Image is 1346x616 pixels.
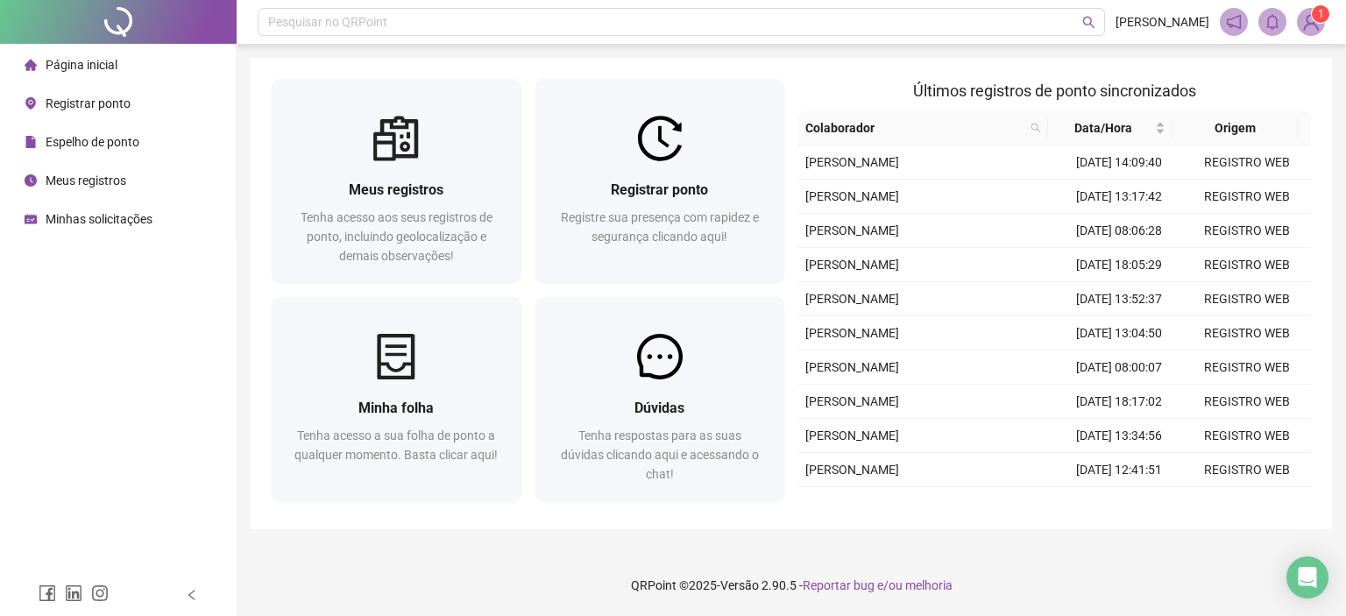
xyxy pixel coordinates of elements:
td: [DATE] 13:04:50 [1055,316,1183,350]
span: clock-circle [25,174,37,187]
td: [DATE] 13:52:37 [1055,282,1183,316]
span: Data/Hora [1055,118,1151,138]
td: [DATE] 08:06:28 [1055,214,1183,248]
td: REGISTRO WEB [1183,350,1311,385]
span: [PERSON_NAME] [805,360,899,374]
a: Registrar pontoRegistre sua presença com rapidez e segurança clicando aqui! [535,79,785,283]
td: REGISTRO WEB [1183,282,1311,316]
sup: Atualize o seu contato no menu Meus Dados [1312,5,1329,23]
td: [DATE] 08:08:07 [1055,487,1183,521]
span: [PERSON_NAME] [805,223,899,237]
td: REGISTRO WEB [1183,419,1311,453]
span: [PERSON_NAME] [805,463,899,477]
span: Versão [720,578,759,592]
a: Minha folhaTenha acesso a sua folha de ponto a qualquer momento. Basta clicar aqui! [272,297,521,501]
td: REGISTRO WEB [1183,145,1311,180]
td: [DATE] 18:17:02 [1055,385,1183,419]
span: [PERSON_NAME] [805,155,899,169]
td: [DATE] 13:17:42 [1055,180,1183,214]
span: search [1082,16,1095,29]
span: Meus registros [46,173,126,188]
span: left [186,589,198,601]
span: Espelho de ponto [46,135,139,149]
span: Minhas solicitações [46,212,152,226]
span: file [25,136,37,148]
footer: QRPoint © 2025 - 2.90.5 - [237,555,1346,616]
span: Dúvidas [634,400,684,416]
td: REGISTRO WEB [1183,453,1311,487]
a: Meus registrosTenha acesso aos seus registros de ponto, incluindo geolocalização e demais observa... [272,79,521,283]
span: Últimos registros de ponto sincronizados [913,81,1196,100]
span: linkedin [65,584,82,602]
td: REGISTRO WEB [1183,248,1311,282]
span: Página inicial [46,58,117,72]
span: Registre sua presença com rapidez e segurança clicando aqui! [561,210,759,244]
th: Origem [1172,111,1297,145]
span: schedule [25,213,37,225]
span: instagram [91,584,109,602]
span: 1 [1318,8,1324,20]
span: environment [25,97,37,110]
span: bell [1265,14,1280,30]
span: notification [1226,14,1242,30]
img: 93070 [1298,9,1324,35]
span: Registrar ponto [46,96,131,110]
span: home [25,59,37,71]
span: Colaborador [805,118,1024,138]
span: Tenha acesso aos seus registros de ponto, incluindo geolocalização e demais observações! [301,210,492,263]
td: REGISTRO WEB [1183,214,1311,248]
td: [DATE] 18:05:29 [1055,248,1183,282]
span: Tenha respostas para as suas dúvidas clicando aqui e acessando o chat! [561,428,759,481]
td: REGISTRO WEB [1183,316,1311,350]
td: REGISTRO WEB [1183,487,1311,521]
span: [PERSON_NAME] [805,292,899,306]
td: [DATE] 12:41:51 [1055,453,1183,487]
span: search [1031,123,1041,133]
span: [PERSON_NAME] [805,326,899,340]
td: REGISTRO WEB [1183,385,1311,419]
span: Minha folha [358,400,434,416]
span: Meus registros [349,181,443,198]
span: Reportar bug e/ou melhoria [803,578,953,592]
td: [DATE] 08:00:07 [1055,350,1183,385]
span: Registrar ponto [611,181,708,198]
a: DúvidasTenha respostas para as suas dúvidas clicando aqui e acessando o chat! [535,297,785,501]
td: REGISTRO WEB [1183,180,1311,214]
span: [PERSON_NAME] [805,394,899,408]
td: [DATE] 14:09:40 [1055,145,1183,180]
span: [PERSON_NAME] [805,189,899,203]
span: [PERSON_NAME] [805,428,899,443]
th: Data/Hora [1048,111,1172,145]
span: facebook [39,584,56,602]
td: [DATE] 13:34:56 [1055,419,1183,453]
div: Open Intercom Messenger [1286,556,1328,598]
span: [PERSON_NAME] [805,258,899,272]
span: [PERSON_NAME] [1116,12,1209,32]
span: Tenha acesso a sua folha de ponto a qualquer momento. Basta clicar aqui! [294,428,498,462]
span: search [1027,115,1045,141]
